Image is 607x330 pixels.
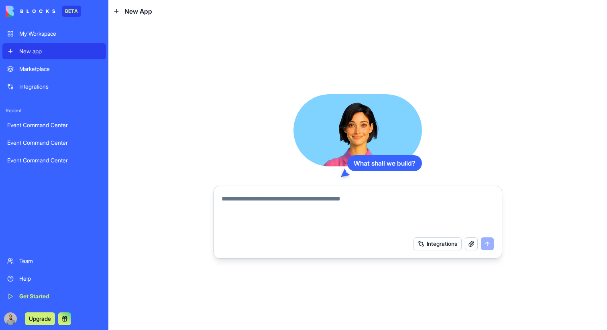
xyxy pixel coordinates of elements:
[6,6,81,17] a: BETA
[2,107,106,114] span: Recent
[2,152,106,168] a: Event Command Center
[124,6,152,16] span: New App
[347,155,422,171] div: What shall we build?
[19,47,101,55] div: New app
[19,257,101,265] div: Team
[2,135,106,151] a: Event Command Center
[19,275,101,283] div: Help
[2,288,106,304] a: Get Started
[25,314,55,322] a: Upgrade
[19,83,101,91] div: Integrations
[4,312,17,325] img: image_123650291_bsq8ao.jpg
[2,253,106,269] a: Team
[6,6,55,17] img: logo
[25,312,55,325] button: Upgrade
[19,30,101,38] div: My Workspace
[7,139,101,147] div: Event Command Center
[7,121,101,129] div: Event Command Center
[2,271,106,287] a: Help
[2,61,106,77] a: Marketplace
[413,237,462,250] button: Integrations
[7,156,101,164] div: Event Command Center
[19,292,101,300] div: Get Started
[2,26,106,42] a: My Workspace
[2,117,106,133] a: Event Command Center
[2,43,106,59] a: New app
[19,65,101,73] div: Marketplace
[2,79,106,95] a: Integrations
[62,6,81,17] div: BETA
